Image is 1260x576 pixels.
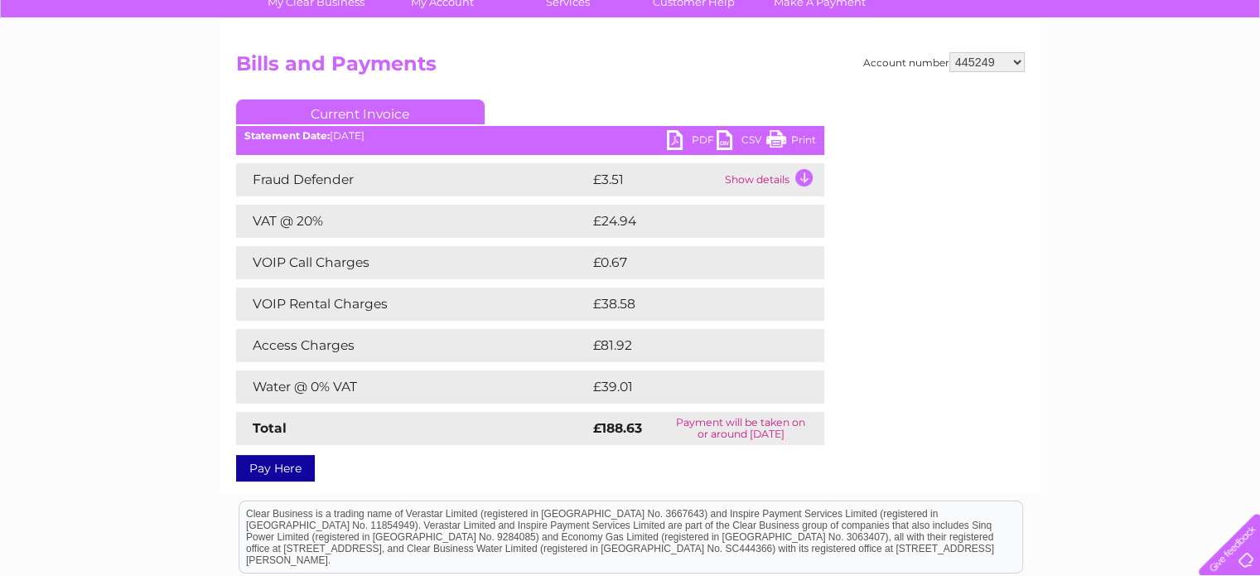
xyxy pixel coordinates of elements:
h2: Bills and Payments [236,52,1025,84]
a: Contact [1150,70,1190,83]
a: Energy [1010,70,1046,83]
a: Water [968,70,1000,83]
div: [DATE] [236,130,824,142]
td: £39.01 [589,370,789,404]
td: £0.67 [589,246,785,279]
td: Access Charges [236,329,589,362]
div: Clear Business is a trading name of Verastar Limited (registered in [GEOGRAPHIC_DATA] No. 3667643... [239,9,1022,80]
td: Water @ 0% VAT [236,370,589,404]
td: £81.92 [589,329,789,362]
a: CSV [717,130,766,154]
img: logo.png [44,43,128,94]
td: £24.94 [589,205,792,238]
a: Telecoms [1056,70,1106,83]
b: Statement Date: [244,129,330,142]
a: Log out [1205,70,1244,83]
td: £38.58 [589,288,791,321]
a: Current Invoice [236,99,485,124]
a: Pay Here [236,455,315,482]
strong: £188.63 [593,420,642,436]
a: Print [766,130,816,154]
a: 0333 014 3131 [948,8,1062,29]
a: Blog [1116,70,1140,83]
td: Payment will be taken on or around [DATE] [658,412,824,445]
td: VOIP Call Charges [236,246,589,279]
td: £3.51 [589,163,721,196]
td: Fraud Defender [236,163,589,196]
td: VOIP Rental Charges [236,288,589,321]
td: VAT @ 20% [236,205,589,238]
strong: Total [253,420,287,436]
a: PDF [667,130,717,154]
div: Account number [863,52,1025,72]
td: Show details [721,163,824,196]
